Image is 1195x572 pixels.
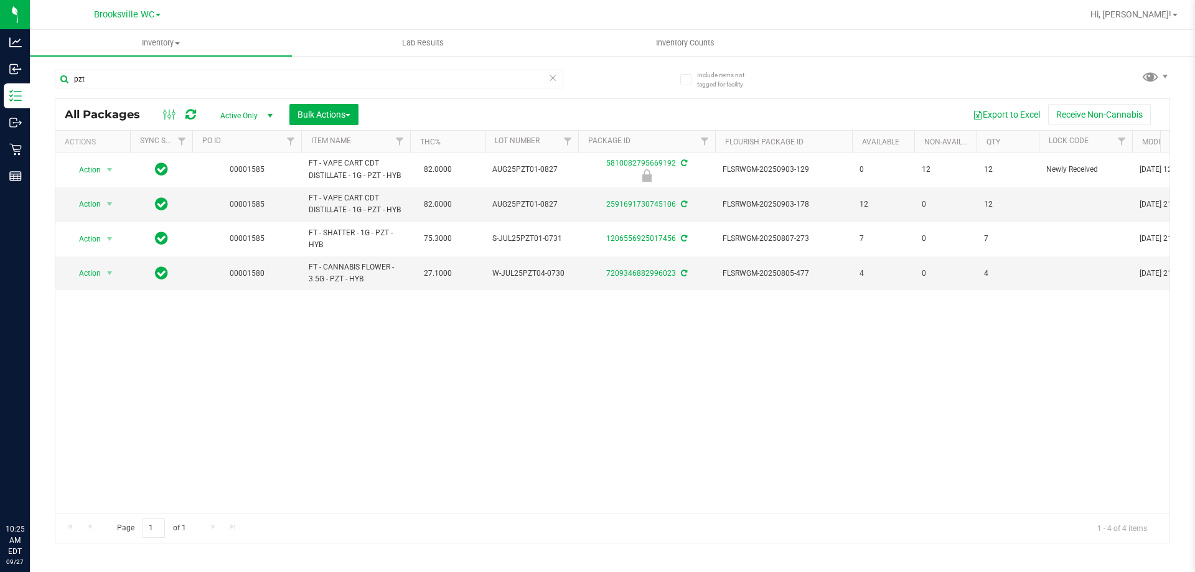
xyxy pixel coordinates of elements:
span: AUG25PZT01-0827 [492,164,571,176]
p: 09/27 [6,557,24,566]
span: 7 [860,233,907,245]
span: In Sync [155,230,168,247]
inline-svg: Outbound [9,116,22,129]
span: Sync from Compliance System [679,159,687,167]
a: Filter [1112,131,1132,152]
span: select [102,230,118,248]
span: Sync from Compliance System [679,200,687,209]
span: 27.1000 [418,265,458,283]
a: Available [862,138,899,146]
a: 00001585 [230,234,265,243]
span: FT - VAPE CART CDT DISTILLATE - 1G - PZT - HYB [309,157,403,181]
input: 1 [143,518,165,538]
span: In Sync [155,265,168,282]
span: 75.3000 [418,230,458,248]
span: FLSRWGM-20250903-178 [723,199,845,210]
iframe: Resource center [12,472,50,510]
span: 1 - 4 of 4 items [1087,518,1157,537]
span: FLSRWGM-20250807-273 [723,233,845,245]
span: 4 [984,268,1031,279]
a: 00001585 [230,200,265,209]
span: select [102,195,118,213]
span: 0 [922,268,969,279]
a: Sync Status [140,136,188,145]
a: Filter [172,131,192,152]
inline-svg: Reports [9,170,22,182]
span: Inventory [30,37,292,49]
a: PO ID [202,136,221,145]
span: Brooksville WC [94,9,154,20]
span: Action [68,161,101,179]
span: 0 [922,199,969,210]
span: FT - VAPE CART CDT DISTILLATE - 1G - PZT - HYB [309,192,403,216]
span: Lab Results [385,37,461,49]
div: Newly Received [576,169,717,182]
a: Filter [281,131,301,152]
span: Clear [548,70,557,86]
span: 12 [984,164,1031,176]
span: FLSRWGM-20250805-477 [723,268,845,279]
a: Item Name [311,136,351,145]
p: 10:25 AM EDT [6,523,24,557]
span: Hi, [PERSON_NAME]! [1090,9,1171,19]
span: Page of 1 [106,518,196,538]
a: Qty [986,138,1000,146]
span: Action [68,230,101,248]
a: Lock Code [1049,136,1089,145]
span: Bulk Actions [298,110,350,120]
span: select [102,161,118,179]
a: 5810082795669192 [606,159,676,167]
span: 82.0000 [418,195,458,213]
button: Bulk Actions [289,104,358,125]
inline-svg: Retail [9,143,22,156]
span: In Sync [155,195,168,213]
a: Inventory [30,30,292,56]
a: 00001580 [230,269,265,278]
span: Include items not tagged for facility [697,70,759,89]
input: Search Package ID, Item Name, SKU, Lot or Part Number... [55,70,563,88]
span: 4 [860,268,907,279]
span: FT - CANNABIS FLOWER - 3.5G - PZT - HYB [309,261,403,285]
span: W-JUL25PZT04-0730 [492,268,571,279]
a: THC% [420,138,441,146]
a: Package ID [588,136,630,145]
a: Lab Results [292,30,554,56]
span: Inventory Counts [639,37,731,49]
span: Action [68,195,101,213]
span: FT - SHATTER - 1G - PZT - HYB [309,227,403,251]
div: Actions [65,138,125,146]
a: Lot Number [495,136,540,145]
span: 82.0000 [418,161,458,179]
span: Sync from Compliance System [679,234,687,243]
span: In Sync [155,161,168,178]
span: 0 [860,164,907,176]
inline-svg: Inventory [9,90,22,102]
span: All Packages [65,108,152,121]
a: 1206556925017456 [606,234,676,243]
span: 12 [860,199,907,210]
a: Filter [390,131,410,152]
span: 7 [984,233,1031,245]
span: 12 [984,199,1031,210]
span: 12 [922,164,969,176]
span: S-JUL25PZT01-0731 [492,233,571,245]
a: Non-Available [924,138,980,146]
button: Export to Excel [965,104,1048,125]
a: Filter [695,131,715,152]
a: Inventory Counts [554,30,816,56]
a: Flourish Package ID [725,138,804,146]
inline-svg: Analytics [9,36,22,49]
button: Receive Non-Cannabis [1048,104,1151,125]
span: Action [68,265,101,282]
a: Filter [558,131,578,152]
a: 7209346882996023 [606,269,676,278]
span: select [102,265,118,282]
span: 0 [922,233,969,245]
span: Sync from Compliance System [679,269,687,278]
span: AUG25PZT01-0827 [492,199,571,210]
span: Newly Received [1046,164,1125,176]
a: 2591691730745106 [606,200,676,209]
inline-svg: Inbound [9,63,22,75]
span: FLSRWGM-20250903-129 [723,164,845,176]
a: 00001585 [230,165,265,174]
